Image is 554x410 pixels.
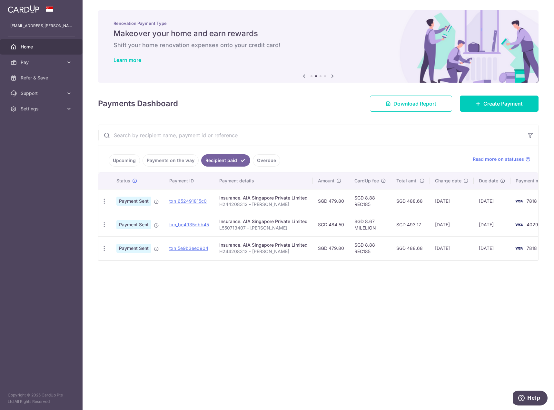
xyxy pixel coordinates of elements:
span: Create Payment [483,100,523,108]
td: [DATE] [474,213,510,236]
a: txn_652491815c0 [169,198,207,204]
span: Due date [479,178,498,184]
td: [DATE] [430,189,474,213]
div: Insurance. AIA Singapore Private Limited [219,218,308,225]
p: L550713407 - [PERSON_NAME] [219,225,308,231]
div: Insurance. AIA Singapore Private Limited [219,242,308,248]
p: [EMAIL_ADDRESS][PERSON_NAME][DOMAIN_NAME] [10,23,72,29]
p: H244208312 - [PERSON_NAME] [219,201,308,208]
td: SGD 8.67 MILELION [349,213,391,236]
h4: Payments Dashboard [98,98,178,109]
img: CardUp [8,5,39,13]
span: Refer & Save [21,75,63,81]
td: SGD 488.68 [391,236,430,260]
td: SGD 8.88 REC185 [349,236,391,260]
span: Pay [21,59,63,66]
p: Renovation Payment Type [114,21,523,26]
td: SGD 8.88 REC185 [349,189,391,213]
td: SGD 488.68 [391,189,430,213]
p: H244208312 - [PERSON_NAME] [219,248,308,255]
a: Read more on statuses [473,156,530,162]
span: Settings [21,106,63,112]
td: SGD 484.50 [313,213,349,236]
span: Read more on statuses [473,156,524,162]
img: Renovation banner [98,10,539,83]
th: Payment ID [164,172,214,189]
span: 4029 [527,222,538,227]
input: Search by recipient name, payment id or reference [98,125,523,146]
span: CardUp fee [354,178,379,184]
a: txn_5e9b3eed904 [169,245,208,251]
span: Charge date [435,178,461,184]
img: Bank Card [512,244,525,252]
span: 7818 [527,245,537,251]
td: [DATE] [430,213,474,236]
a: txn_be4935dbb45 [169,222,209,227]
iframe: Opens a widget where you can find more information [513,391,548,407]
td: [DATE] [474,236,510,260]
h6: Shift your home renovation expenses onto your credit card! [114,41,523,49]
span: Payment Sent [116,244,151,253]
td: SGD 479.80 [313,189,349,213]
a: Download Report [370,96,452,112]
span: Payment Sent [116,220,151,229]
th: Payment details [214,172,313,189]
td: SGD 493.17 [391,213,430,236]
td: [DATE] [430,236,474,260]
div: Insurance. AIA Singapore Private Limited [219,195,308,201]
td: SGD 479.80 [313,236,349,260]
a: Recipient paid [201,154,250,167]
td: [DATE] [474,189,510,213]
span: Home [21,44,63,50]
a: Payments on the way [143,154,199,167]
span: Status [116,178,130,184]
a: Upcoming [109,154,140,167]
h5: Makeover your home and earn rewards [114,28,523,39]
a: Create Payment [460,96,539,112]
span: Payment Sent [116,197,151,206]
a: Overdue [253,154,280,167]
span: Support [21,90,63,97]
span: Total amt. [396,178,418,184]
img: Bank Card [512,221,525,229]
img: Bank Card [512,197,525,205]
span: Download Report [393,100,436,108]
a: Learn more [114,57,141,63]
span: 7818 [527,198,537,204]
span: Amount [318,178,334,184]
